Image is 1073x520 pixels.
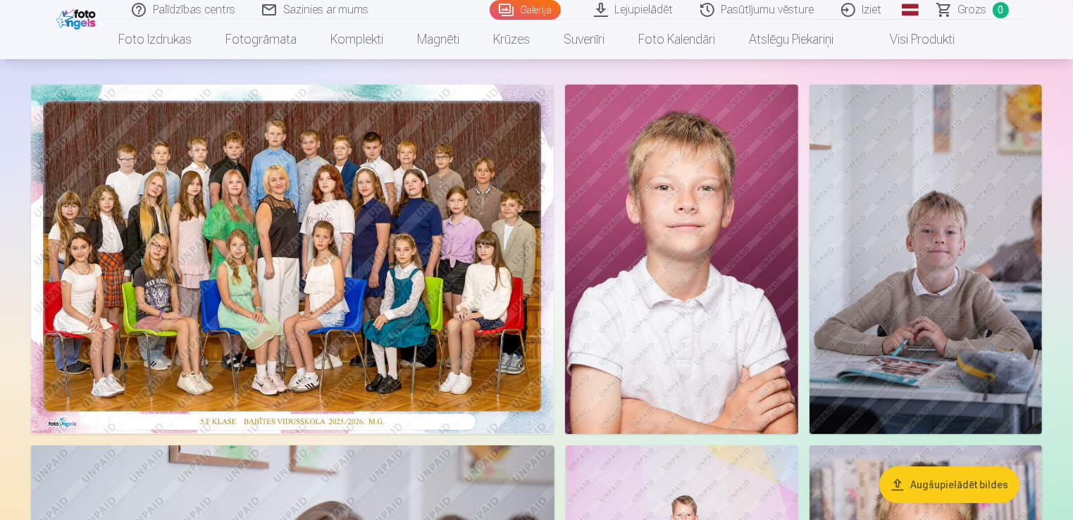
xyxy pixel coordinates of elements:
[476,20,547,59] a: Krūzes
[621,20,732,59] a: Foto kalendāri
[958,1,987,18] span: Grozs
[209,20,314,59] a: Fotogrāmata
[101,20,209,59] a: Foto izdrukas
[732,20,850,59] a: Atslēgu piekariņi
[993,2,1009,18] span: 0
[547,20,621,59] a: Suvenīri
[850,20,972,59] a: Visi produkti
[56,6,99,30] img: /fa1
[314,20,400,59] a: Komplekti
[400,20,476,59] a: Magnēti
[879,466,1019,503] button: Augšupielādēt bildes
